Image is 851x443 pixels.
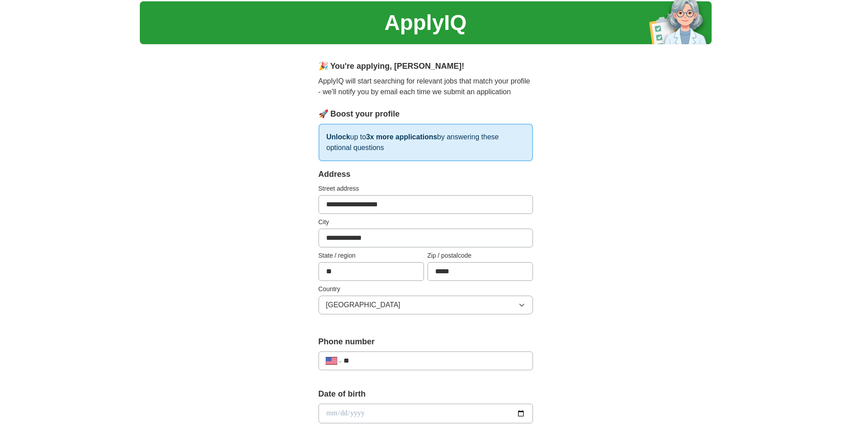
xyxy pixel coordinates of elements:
[319,184,533,193] label: Street address
[319,217,533,227] label: City
[319,124,533,161] p: up to by answering these optional questions
[319,108,533,120] div: 🚀 Boost your profile
[366,133,437,141] strong: 3x more applications
[327,133,350,141] strong: Unlock
[319,388,533,400] label: Date of birth
[319,336,533,348] label: Phone number
[319,168,533,180] div: Address
[384,7,466,39] h1: ApplyIQ
[319,251,424,260] label: State / region
[428,251,533,260] label: Zip / postalcode
[319,60,533,72] div: 🎉 You're applying , [PERSON_NAME] !
[319,76,533,97] p: ApplyIQ will start searching for relevant jobs that match your profile - we'll notify you by emai...
[326,300,401,310] span: [GEOGRAPHIC_DATA]
[319,284,533,294] label: Country
[319,296,533,314] button: [GEOGRAPHIC_DATA]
